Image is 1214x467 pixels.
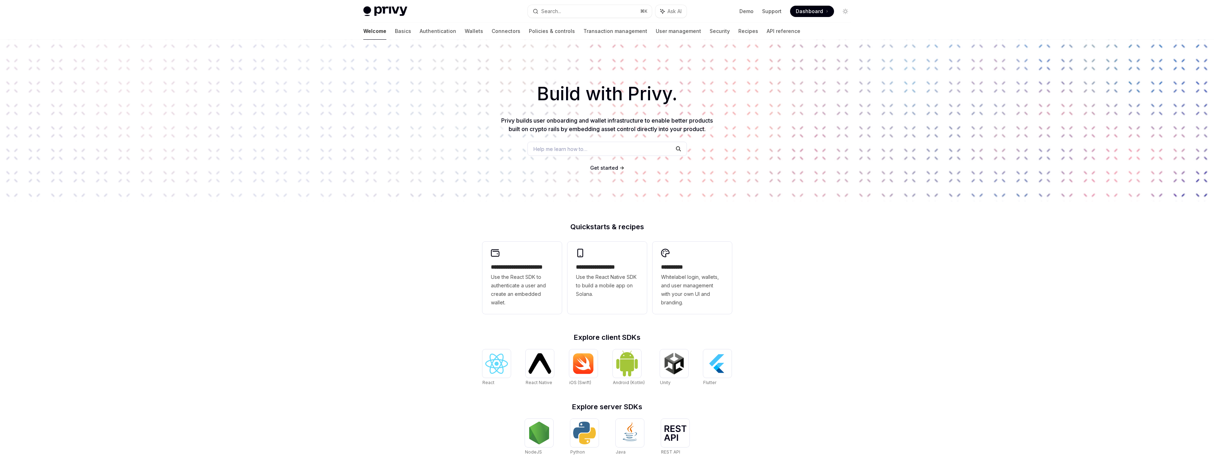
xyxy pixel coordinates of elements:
a: ReactReact [482,349,511,386]
a: REST APIREST API [661,419,689,456]
span: Android (Kotlin) [613,380,645,385]
a: Wallets [465,23,483,40]
img: Flutter [706,352,729,375]
a: Transaction management [583,23,647,40]
img: React [485,354,508,374]
img: light logo [363,6,407,16]
span: Use the React SDK to authenticate a user and create an embedded wallet. [491,273,553,307]
span: Help me learn how to… [533,145,587,153]
span: Unity [660,380,671,385]
span: React [482,380,494,385]
img: React Native [528,353,551,373]
span: Java [616,449,626,455]
a: Dashboard [790,6,834,17]
span: Flutter [703,380,716,385]
img: NodeJS [528,422,550,444]
button: Ask AI [655,5,687,18]
h2: Explore client SDKs [482,334,732,341]
div: Search... [541,7,561,16]
span: Dashboard [796,8,823,15]
span: Get started [590,165,618,171]
h1: Build with Privy. [11,80,1203,108]
button: Search...⌘K [528,5,652,18]
h2: Quickstarts & recipes [482,223,732,230]
h2: Explore server SDKs [482,403,732,410]
a: Android (Kotlin)Android (Kotlin) [613,349,645,386]
a: Welcome [363,23,386,40]
img: Java [619,422,641,444]
span: React Native [526,380,552,385]
a: Security [710,23,730,40]
a: Demo [739,8,754,15]
span: Ask AI [667,8,682,15]
button: Toggle dark mode [840,6,851,17]
a: Connectors [492,23,520,40]
span: REST API [661,449,680,455]
img: Unity [663,352,686,375]
span: NodeJS [525,449,542,455]
a: JavaJava [616,419,644,456]
span: Python [570,449,585,455]
a: **** *****Whitelabel login, wallets, and user management with your own UI and branding. [653,242,732,314]
a: Recipes [738,23,758,40]
a: API reference [767,23,800,40]
a: User management [656,23,701,40]
img: REST API [664,425,687,441]
a: PythonPython [570,419,599,456]
span: Privy builds user onboarding and wallet infrastructure to enable better products built on crypto ... [501,117,713,133]
a: React NativeReact Native [526,349,554,386]
a: Basics [395,23,411,40]
span: ⌘ K [640,9,648,14]
a: **** **** **** ***Use the React Native SDK to build a mobile app on Solana. [567,242,647,314]
a: Get started [590,164,618,171]
a: iOS (Swift)iOS (Swift) [569,349,598,386]
span: Use the React Native SDK to build a mobile app on Solana. [576,273,638,298]
a: Authentication [420,23,456,40]
a: UnityUnity [660,349,688,386]
img: iOS (Swift) [572,353,595,374]
img: Android (Kotlin) [616,350,638,377]
span: Whitelabel login, wallets, and user management with your own UI and branding. [661,273,723,307]
a: Policies & controls [529,23,575,40]
span: iOS (Swift) [569,380,591,385]
a: Support [762,8,782,15]
img: Python [573,422,596,444]
a: FlutterFlutter [703,349,732,386]
a: NodeJSNodeJS [525,419,553,456]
